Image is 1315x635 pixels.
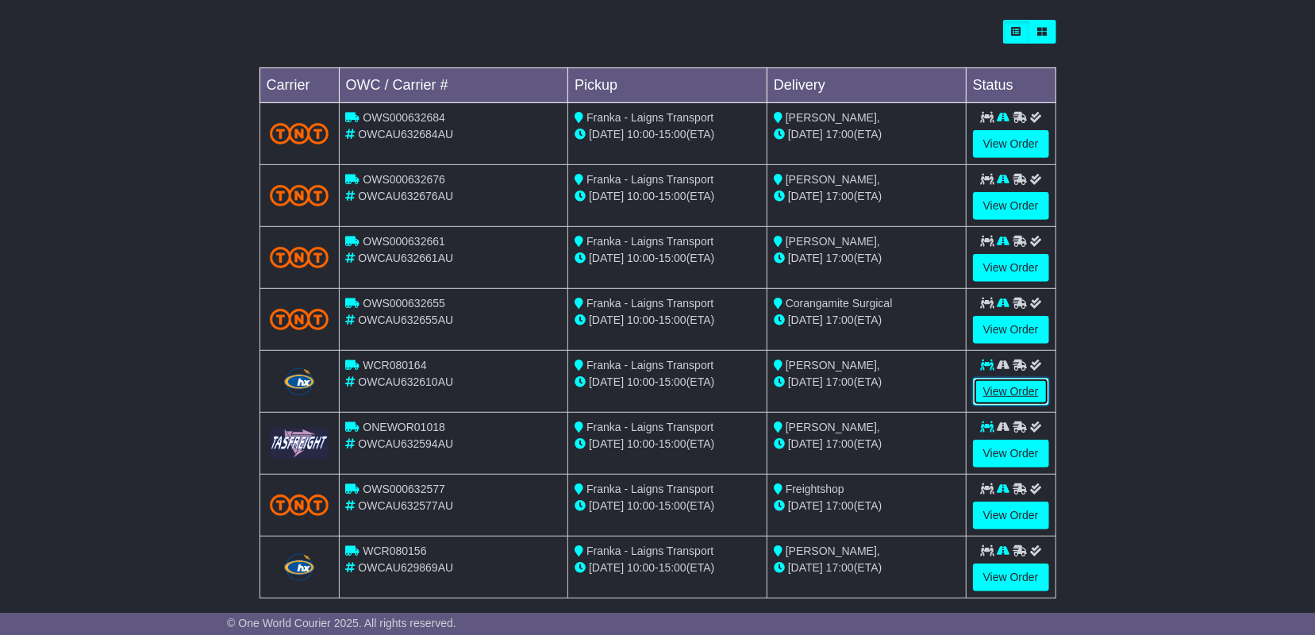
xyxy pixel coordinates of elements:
span: OWCAU632676AU [358,190,453,202]
span: OWS000632577 [363,483,445,495]
span: [DATE] [788,128,823,140]
td: Status [966,68,1055,103]
span: 15:00 [659,128,686,140]
span: [DATE] [589,190,624,202]
span: Freightshop [786,483,844,495]
a: View Order [973,440,1049,468]
span: Franka - Laigns Transport [586,359,713,371]
span: [PERSON_NAME], [786,545,880,557]
a: View Order [973,502,1049,529]
span: OWCAU632610AU [358,375,453,388]
span: 10:00 [627,252,655,264]
span: 17:00 [826,499,854,512]
div: (ETA) [774,436,959,452]
span: [DATE] [589,128,624,140]
span: WCR080156 [363,545,426,557]
div: - (ETA) [575,436,760,452]
span: 15:00 [659,190,686,202]
span: OWS000632684 [363,111,445,124]
a: View Order [973,316,1049,344]
img: TNT_Domestic.png [270,185,329,206]
span: OWS000632661 [363,235,445,248]
span: 10:00 [627,437,655,450]
span: OWCAU632594AU [358,437,453,450]
span: 17:00 [826,561,854,574]
div: - (ETA) [575,374,760,391]
div: - (ETA) [575,250,760,267]
span: 17:00 [826,252,854,264]
span: Franka - Laigns Transport [586,483,713,495]
span: 10:00 [627,499,655,512]
span: [PERSON_NAME], [786,421,880,433]
div: - (ETA) [575,560,760,576]
span: OWCAU632684AU [358,128,453,140]
span: OWCAU629869AU [358,561,453,574]
span: 10:00 [627,314,655,326]
a: View Order [973,564,1049,591]
span: 10:00 [627,375,655,388]
span: OWCAU632577AU [358,499,453,512]
span: [DATE] [589,499,624,512]
span: 15:00 [659,437,686,450]
span: 17:00 [826,314,854,326]
span: Franka - Laigns Transport [586,235,713,248]
span: 17:00 [826,128,854,140]
span: 10:00 [627,128,655,140]
span: [PERSON_NAME], [786,235,880,248]
span: Franka - Laigns Transport [586,173,713,186]
span: © One World Courier 2025. All rights reserved. [227,617,456,629]
span: [DATE] [788,190,823,202]
div: (ETA) [774,126,959,143]
td: Pickup [568,68,767,103]
span: [DATE] [788,314,823,326]
span: OWS000632655 [363,297,445,310]
span: OWS000632676 [363,173,445,186]
span: Franka - Laigns Transport [586,421,713,433]
span: 17:00 [826,437,854,450]
span: 15:00 [659,375,686,388]
span: [DATE] [788,561,823,574]
span: 10:00 [627,190,655,202]
span: Franka - Laigns Transport [586,111,713,124]
div: (ETA) [774,374,959,391]
span: 15:00 [659,499,686,512]
span: [DATE] [589,437,624,450]
img: Hunter_Express.png [282,552,317,583]
span: 10:00 [627,561,655,574]
span: [DATE] [788,499,823,512]
a: View Order [973,192,1049,220]
span: [DATE] [788,375,823,388]
img: TNT_Domestic.png [270,123,329,144]
td: OWC / Carrier # [339,68,568,103]
span: [PERSON_NAME], [786,111,880,124]
div: (ETA) [774,250,959,267]
span: OWCAU632661AU [358,252,453,264]
span: Franka - Laigns Transport [586,545,713,557]
span: [DATE] [788,437,823,450]
div: (ETA) [774,560,959,576]
span: [DATE] [788,252,823,264]
a: View Order [973,378,1049,406]
td: Carrier [260,68,339,103]
a: View Order [973,254,1049,282]
div: - (ETA) [575,312,760,329]
a: View Order [973,130,1049,158]
span: OWCAU632655AU [358,314,453,326]
span: Franka - Laigns Transport [586,297,713,310]
span: [DATE] [589,314,624,326]
span: [DATE] [589,252,624,264]
span: WCR080164 [363,359,426,371]
span: [DATE] [589,375,624,388]
span: 15:00 [659,252,686,264]
span: 15:00 [659,561,686,574]
img: TNT_Domestic.png [270,309,329,330]
td: Delivery [767,68,966,103]
div: - (ETA) [575,188,760,205]
span: 17:00 [826,190,854,202]
img: Hunter_Express.png [282,366,317,398]
span: ONEWOR01018 [363,421,444,433]
img: TNT_Domestic.png [270,495,329,516]
div: - (ETA) [575,498,760,514]
span: [PERSON_NAME], [786,359,880,371]
span: Corangamite Surgical [786,297,893,310]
